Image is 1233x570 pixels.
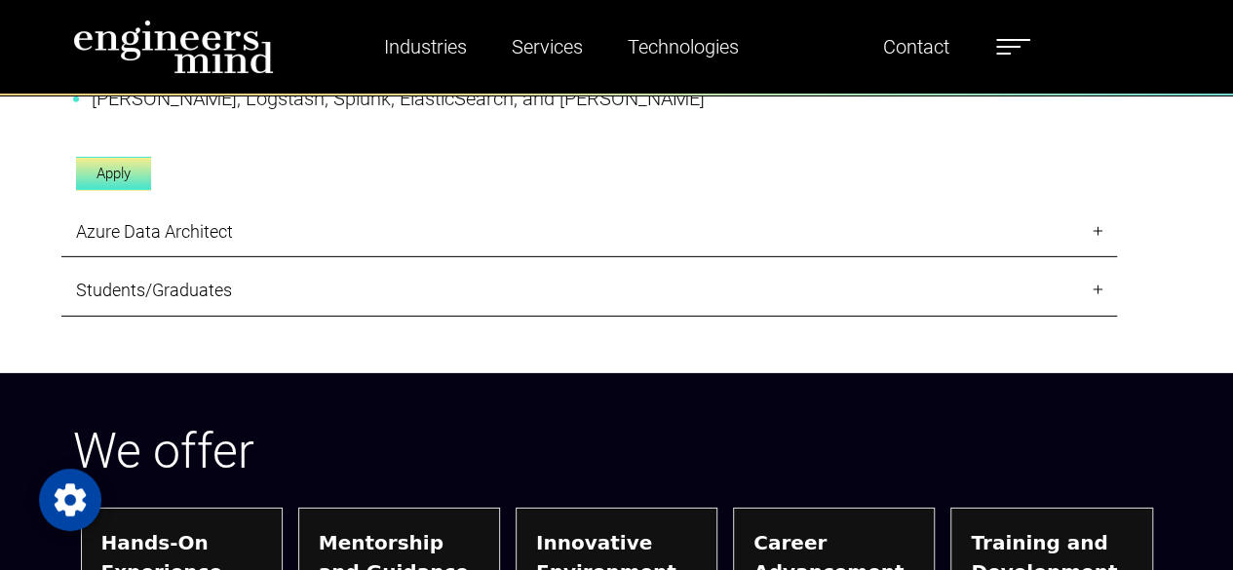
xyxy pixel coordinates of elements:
a: Students/Graduates [61,265,1117,317]
a: Industries [376,24,475,69]
li: [PERSON_NAME], Logstash, Splunk, ElasticSearch, and [PERSON_NAME] [92,84,1087,113]
a: Technologies [620,24,747,69]
span: We offer [73,423,254,479]
a: Azure Data Architect [61,207,1117,258]
a: Services [504,24,591,69]
a: Contact [875,24,957,69]
img: logo [73,19,274,74]
a: Apply [76,157,151,191]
